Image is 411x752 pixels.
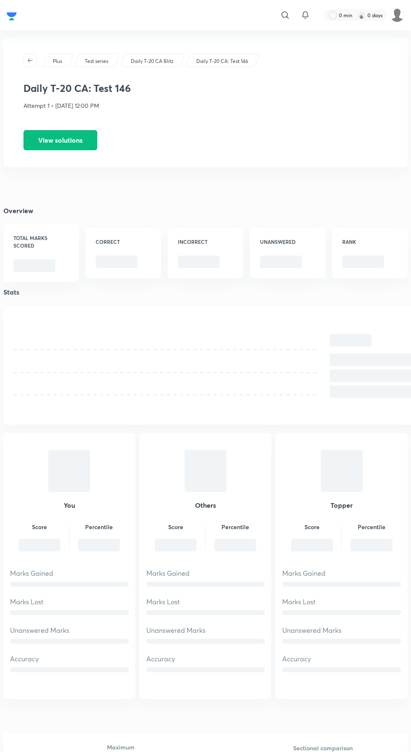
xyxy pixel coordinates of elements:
h5: Maximum [37,743,205,752]
h5: Percentile [70,522,129,532]
a: Daily T-20 CA: Test 146 [195,57,250,65]
h3: Daily T-20 CA: Test 146 [23,82,388,94]
p: Accuracy [146,654,175,664]
h4: You [10,502,129,509]
p: Daily T-20 CA: Test 146 [196,57,248,65]
a: Test series [83,57,110,65]
h6: UNANSWERED [260,238,315,245]
h4: Others [146,502,265,509]
p: Daily T-20 CA Blitz [131,57,174,65]
p: Marks Gained [10,568,53,578]
h5: Score [146,522,205,532]
h4: Overview [3,207,408,214]
p: Marks Lost [282,597,316,607]
a: Daily T-20 CA Blitz [130,57,175,65]
p: Marks Lost [146,597,180,607]
h4: Topper [282,502,401,509]
img: Company Logo [7,10,17,23]
p: Unanswered Marks [282,625,341,635]
h6: TOTAL MARKS SCORED [13,234,69,249]
button: View solutions [23,130,97,150]
p: Accuracy [10,654,39,664]
p: Test series [85,57,108,65]
h6: RANK [342,238,398,245]
h6: CORRECT [96,238,151,245]
p: Marks Gained [146,568,190,578]
p: Unanswered Marks [146,625,205,635]
h5: Percentile [342,522,401,532]
h5: Score [282,522,341,532]
h4: Stats [3,289,408,295]
p: Marks Lost [10,597,44,607]
img: streak [357,11,366,19]
h5: Percentile [205,522,265,532]
a: Company Logo [7,10,17,20]
p: Attempt 1 • [DATE] 12:00 PM [23,101,388,110]
a: Plus [52,57,64,65]
h6: INCORRECT [178,238,233,245]
p: Unanswered Marks [10,625,69,635]
p: Marks Gained [282,568,325,578]
img: Trupti Meshram [390,8,404,22]
h5: Score [10,522,69,532]
p: Plus [53,57,62,65]
p: Accuracy [282,654,311,664]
